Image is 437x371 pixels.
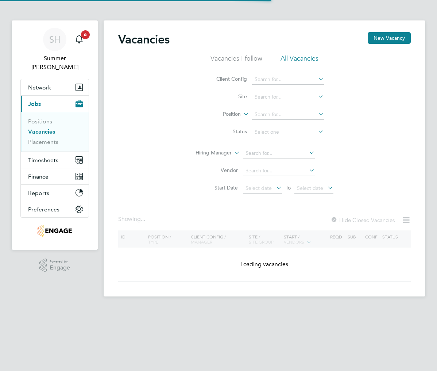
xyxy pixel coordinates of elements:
li: Vacancies I follow [210,54,262,67]
label: Site [205,93,247,100]
button: New Vacancy [368,32,411,44]
label: Hiring Manager [190,149,232,157]
button: Reports [21,185,89,201]
label: Hide Closed Vacancies [330,217,395,223]
h2: Vacancies [118,32,170,47]
img: romaxrecruitment-logo-retina.png [38,225,71,237]
span: Finance [28,173,49,180]
span: To [283,183,293,192]
span: Reports [28,190,49,196]
div: Jobs [21,112,89,152]
a: SHSummer [PERSON_NAME] [20,28,89,72]
a: Placements [28,138,58,145]
input: Search for... [252,110,324,120]
li: All Vacancies [281,54,318,67]
button: Finance [21,168,89,184]
label: Vendor [196,167,238,173]
nav: Main navigation [12,20,98,250]
a: Vacancies [28,128,55,135]
input: Search for... [252,92,324,102]
button: Network [21,79,89,95]
span: Preferences [28,206,59,213]
span: Select date [297,185,323,191]
span: Summer Hadden [20,54,89,72]
button: Jobs [21,96,89,112]
label: Start Date [196,184,238,191]
a: Positions [28,118,52,125]
a: Powered byEngage [39,259,70,272]
span: SH [49,35,61,44]
a: 6 [72,28,86,51]
label: Status [205,128,247,135]
span: Jobs [28,100,41,107]
span: Select date [245,185,272,191]
label: Client Config [205,76,247,82]
span: Timesheets [28,157,58,164]
input: Search for... [243,148,315,158]
span: ... [141,215,145,223]
span: Network [28,84,51,91]
div: Showing [118,215,147,223]
a: Go to home page [20,225,89,237]
label: Position [199,111,241,118]
button: Timesheets [21,152,89,168]
input: Select one [252,127,324,137]
button: Preferences [21,201,89,217]
input: Search for... [252,74,324,85]
span: 6 [81,30,90,39]
input: Search for... [243,166,315,176]
span: Powered by [50,259,70,265]
span: Engage [50,265,70,271]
